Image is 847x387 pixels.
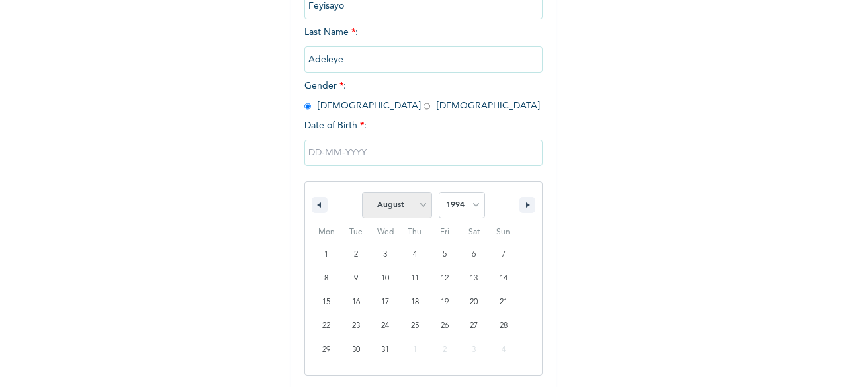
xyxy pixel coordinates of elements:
[488,243,518,267] button: 7
[304,140,543,166] input: DD-MM-YYYY
[500,267,508,290] span: 14
[459,222,489,243] span: Sat
[411,314,419,338] span: 25
[352,338,360,362] span: 30
[413,243,417,267] span: 4
[322,314,330,338] span: 22
[488,267,518,290] button: 14
[381,290,389,314] span: 17
[459,243,489,267] button: 6
[352,290,360,314] span: 16
[488,222,518,243] span: Sun
[352,314,360,338] span: 23
[371,314,400,338] button: 24
[411,267,419,290] span: 11
[429,222,459,243] span: Fri
[304,28,543,64] span: Last Name :
[500,290,508,314] span: 21
[304,46,543,73] input: Enter your last name
[304,119,367,133] span: Date of Birth :
[459,290,489,314] button: 20
[322,290,330,314] span: 15
[429,243,459,267] button: 5
[341,222,371,243] span: Tue
[371,267,400,290] button: 10
[371,290,400,314] button: 17
[443,243,447,267] span: 5
[470,290,478,314] span: 20
[429,314,459,338] button: 26
[488,314,518,338] button: 28
[472,243,476,267] span: 6
[341,290,371,314] button: 16
[381,267,389,290] span: 10
[312,222,341,243] span: Mon
[383,243,387,267] span: 3
[312,267,341,290] button: 8
[312,243,341,267] button: 1
[354,267,358,290] span: 9
[304,81,540,110] span: Gender : [DEMOGRAPHIC_DATA] [DEMOGRAPHIC_DATA]
[381,338,389,362] span: 31
[371,222,400,243] span: Wed
[371,243,400,267] button: 3
[429,267,459,290] button: 12
[341,243,371,267] button: 2
[470,314,478,338] span: 27
[341,338,371,362] button: 30
[470,267,478,290] span: 13
[500,314,508,338] span: 28
[381,314,389,338] span: 24
[312,290,341,314] button: 15
[502,243,506,267] span: 7
[322,338,330,362] span: 29
[411,290,419,314] span: 18
[354,243,358,267] span: 2
[400,267,430,290] button: 11
[429,290,459,314] button: 19
[441,290,449,314] span: 19
[324,267,328,290] span: 8
[459,267,489,290] button: 13
[400,314,430,338] button: 25
[371,338,400,362] button: 31
[341,267,371,290] button: 9
[312,314,341,338] button: 22
[324,243,328,267] span: 1
[400,243,430,267] button: 4
[488,290,518,314] button: 21
[341,314,371,338] button: 23
[441,314,449,338] span: 26
[312,338,341,362] button: 29
[400,222,430,243] span: Thu
[459,314,489,338] button: 27
[441,267,449,290] span: 12
[400,290,430,314] button: 18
